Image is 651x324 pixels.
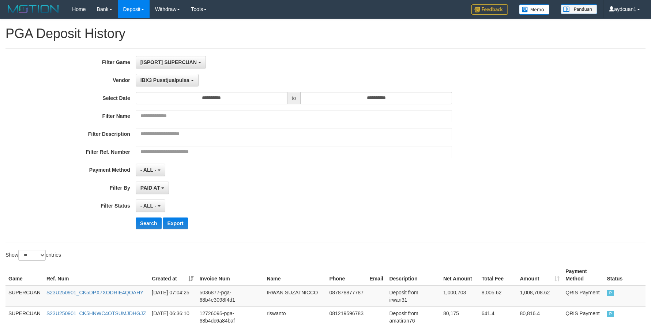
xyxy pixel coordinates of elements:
[607,290,614,296] span: PAID
[5,265,44,286] th: Game
[44,265,149,286] th: Ref. Num
[604,265,646,286] th: Status
[140,203,157,209] span: - ALL -
[136,74,199,86] button: IBX3 Pusatjualpulsa
[607,311,614,317] span: PAID
[136,164,165,176] button: - ALL -
[264,265,326,286] th: Name
[5,286,44,307] td: SUPERCUAN
[136,217,162,229] button: Search
[163,217,188,229] button: Export
[287,92,301,104] span: to
[136,182,169,194] button: PAID AT
[46,310,146,316] a: S23U250901_CK5HNWC4OTSUMJDHGJZ
[140,167,157,173] span: - ALL -
[519,4,550,15] img: Button%20Memo.svg
[136,56,206,68] button: [ISPORT] SUPERCUAN
[562,265,604,286] th: Payment Method
[264,286,326,307] td: IRWAN SUZATNICCO
[196,265,264,286] th: Invoice Num
[326,265,366,286] th: Phone
[140,185,160,191] span: PAID AT
[5,250,61,261] label: Show entries
[561,4,597,14] img: panduan.png
[140,77,189,83] span: IBX3 Pusatjualpulsa
[562,286,604,307] td: QRIS Payment
[149,265,196,286] th: Created at: activate to sort column ascending
[136,200,165,212] button: - ALL -
[440,286,479,307] td: 1,000,703
[386,286,440,307] td: Deposit from irwan31
[5,4,61,15] img: MOTION_logo.png
[517,265,563,286] th: Amount: activate to sort column ascending
[471,4,508,15] img: Feedback.jpg
[140,59,197,65] span: [ISPORT] SUPERCUAN
[326,286,366,307] td: 087878877787
[479,265,517,286] th: Total Fee
[196,286,264,307] td: 5036877-pga-68b4e3098f4d1
[18,250,46,261] select: Showentries
[366,265,386,286] th: Email
[149,286,196,307] td: [DATE] 07:04:25
[386,265,440,286] th: Description
[5,26,646,41] h1: PGA Deposit History
[46,290,143,295] a: S23U250901_CK5DPX7XODRIE4QOAHY
[479,286,517,307] td: 8,005.62
[440,265,479,286] th: Net Amount
[517,286,563,307] td: 1,008,708.62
